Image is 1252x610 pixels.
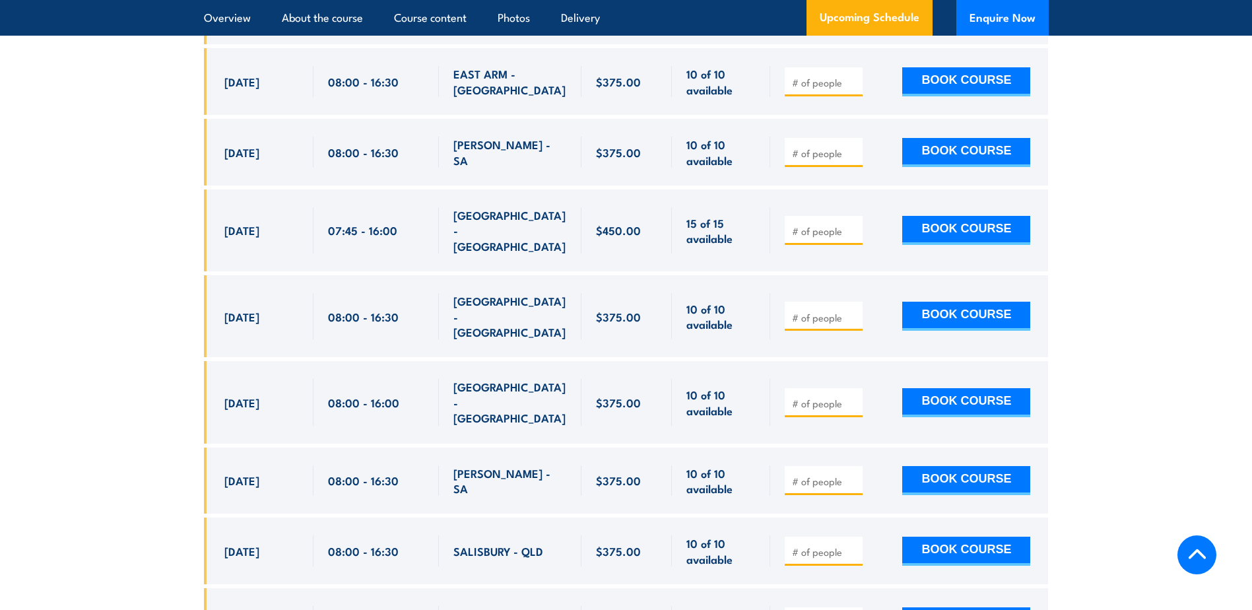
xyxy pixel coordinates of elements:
[902,138,1030,167] button: BOOK COURSE
[453,137,567,168] span: [PERSON_NAME] - SA
[686,387,756,418] span: 10 of 10 available
[328,473,399,488] span: 08:00 - 16:30
[328,543,399,559] span: 08:00 - 16:30
[902,388,1030,417] button: BOOK COURSE
[596,309,641,324] span: $375.00
[596,74,641,89] span: $375.00
[328,309,399,324] span: 08:00 - 16:30
[792,475,858,488] input: # of people
[224,222,259,238] span: [DATE]
[328,395,399,410] span: 08:00 - 16:00
[686,215,756,246] span: 15 of 15 available
[224,395,259,410] span: [DATE]
[328,74,399,89] span: 08:00 - 16:30
[686,66,756,97] span: 10 of 10 available
[686,465,756,496] span: 10 of 10 available
[224,74,259,89] span: [DATE]
[453,543,543,559] span: SALISBURY - QLD
[792,397,858,410] input: # of people
[596,222,641,238] span: $450.00
[596,543,641,559] span: $375.00
[902,216,1030,245] button: BOOK COURSE
[453,465,567,496] span: [PERSON_NAME] - SA
[328,145,399,160] span: 08:00 - 16:30
[792,147,858,160] input: # of people
[902,466,1030,495] button: BOOK COURSE
[224,145,259,160] span: [DATE]
[792,76,858,89] input: # of people
[596,395,641,410] span: $375.00
[686,535,756,566] span: 10 of 10 available
[224,309,259,324] span: [DATE]
[453,66,567,97] span: EAST ARM - [GEOGRAPHIC_DATA]
[596,145,641,160] span: $375.00
[453,379,567,425] span: [GEOGRAPHIC_DATA] - [GEOGRAPHIC_DATA]
[224,543,259,559] span: [DATE]
[596,473,641,488] span: $375.00
[792,545,858,559] input: # of people
[902,537,1030,566] button: BOOK COURSE
[902,302,1030,331] button: BOOK COURSE
[224,473,259,488] span: [DATE]
[902,67,1030,96] button: BOOK COURSE
[686,301,756,332] span: 10 of 10 available
[686,137,756,168] span: 10 of 10 available
[328,222,397,238] span: 07:45 - 16:00
[792,224,858,238] input: # of people
[453,293,567,339] span: [GEOGRAPHIC_DATA] - [GEOGRAPHIC_DATA]
[792,311,858,324] input: # of people
[453,207,567,254] span: [GEOGRAPHIC_DATA] - [GEOGRAPHIC_DATA]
